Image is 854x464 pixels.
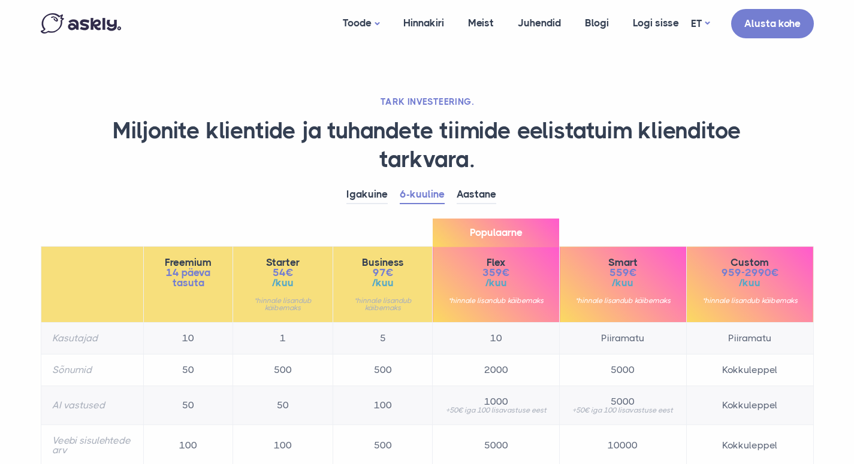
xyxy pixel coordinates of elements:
[433,354,560,386] td: 2000
[731,9,814,38] a: Alusta kohe
[698,268,802,278] span: 959-2990€
[41,13,121,34] img: Askly
[571,407,675,414] small: +50€ iga 100 lisavastuse eest
[143,386,233,425] td: 50
[346,186,388,204] a: Igakuine
[443,278,548,288] span: /kuu
[443,397,548,407] span: 1000
[143,323,233,354] td: 10
[155,268,222,288] span: 14 päeva tasuta
[233,354,333,386] td: 500
[571,397,675,407] span: 5000
[233,386,333,425] td: 50
[571,268,675,278] span: 559€
[344,257,422,268] span: Business
[698,297,802,304] small: *hinnale lisandub käibemaks
[41,354,143,386] th: Sõnumid
[143,354,233,386] td: 50
[560,323,687,354] td: Piiramatu
[155,257,222,268] span: Freemium
[344,278,422,288] span: /kuu
[41,323,143,354] th: Kasutajad
[457,186,496,204] a: Aastane
[698,401,802,410] span: Kokkuleppel
[691,15,710,32] a: ET
[433,219,559,247] span: Populaarne
[571,257,675,268] span: Smart
[571,297,675,304] small: *hinnale lisandub käibemaks
[344,297,422,311] small: *hinnale lisandub käibemaks
[400,186,445,204] a: 6-kuuline
[333,323,433,354] td: 5
[560,354,687,386] td: 5000
[333,354,433,386] td: 500
[41,117,814,174] h1: Miljonite klientide ja tuhandete tiimide eelistatuim klienditoe tarkvara.
[244,257,322,268] span: Starter
[443,268,548,278] span: 359€
[333,386,433,425] td: 100
[244,278,322,288] span: /kuu
[443,407,548,414] small: +50€ iga 100 lisavastuse eest
[686,354,813,386] td: Kokkuleppel
[571,278,675,288] span: /kuu
[698,278,802,288] span: /kuu
[41,386,143,425] th: AI vastused
[433,323,560,354] td: 10
[233,323,333,354] td: 1
[443,257,548,268] span: Flex
[686,323,813,354] td: Piiramatu
[698,257,802,268] span: Custom
[41,96,814,108] h2: TARK INVESTEERING.
[344,268,422,278] span: 97€
[443,297,548,304] small: *hinnale lisandub käibemaks
[244,268,322,278] span: 54€
[244,297,322,311] small: *hinnale lisandub käibemaks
